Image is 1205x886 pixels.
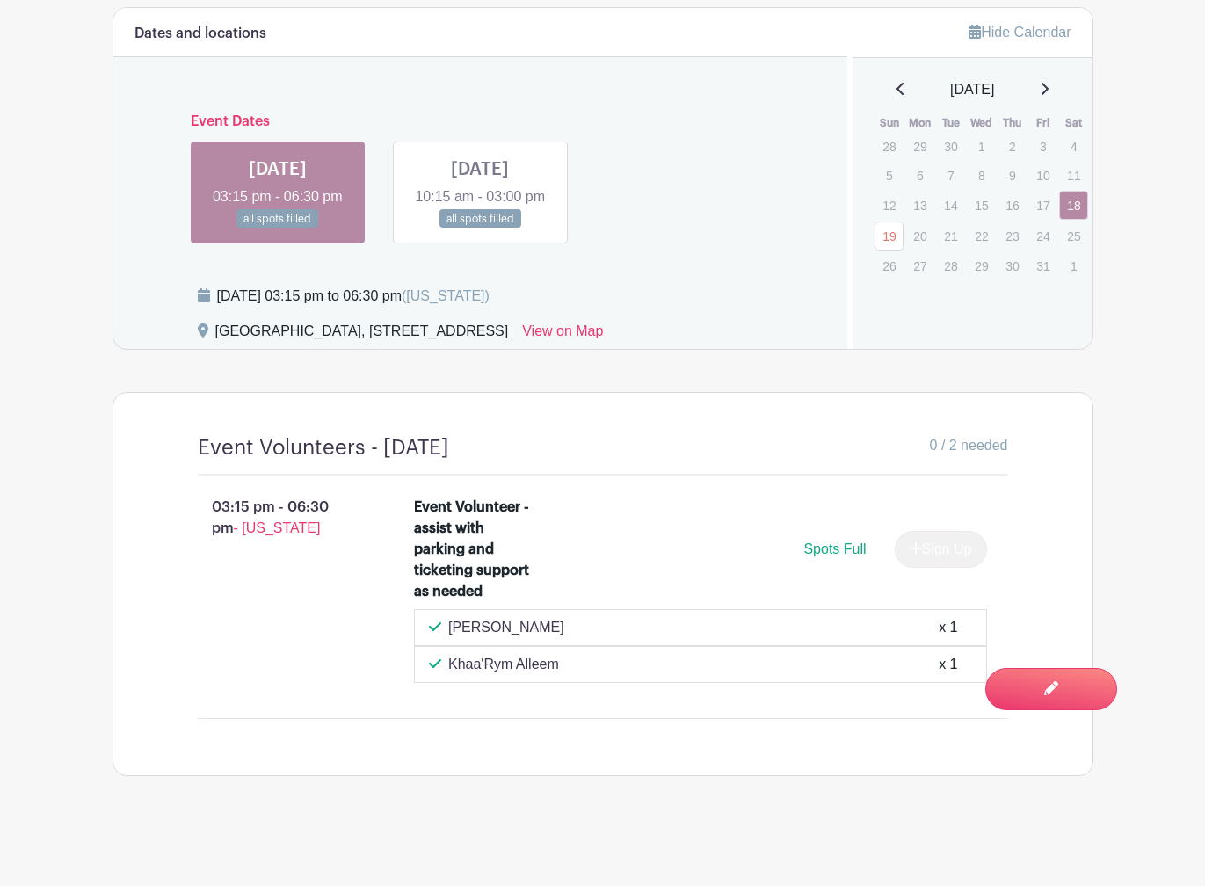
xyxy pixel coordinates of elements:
div: [GEOGRAPHIC_DATA], [STREET_ADDRESS] [215,321,509,349]
h6: Event Dates [177,113,785,130]
p: 23 [998,222,1027,250]
p: 1 [1059,252,1088,280]
p: 5 [875,162,904,189]
p: 3 [1028,133,1057,160]
span: 0 / 2 needed [930,435,1008,456]
p: 22 [967,222,996,250]
p: 12 [875,192,904,219]
p: 29 [967,252,996,280]
p: 13 [905,192,934,219]
div: [DATE] 03:15 pm to 06:30 pm [217,286,490,307]
p: 1 [967,133,996,160]
p: 15 [967,192,996,219]
p: 30 [936,133,965,160]
span: [DATE] [950,79,994,100]
p: 17 [1028,192,1057,219]
div: x 1 [939,654,957,675]
a: 18 [1059,191,1088,220]
p: [PERSON_NAME] [448,617,564,638]
th: Sun [874,114,904,132]
a: 19 [875,221,904,251]
span: ([US_STATE]) [402,288,490,303]
span: Spots Full [803,541,866,556]
p: Khaa'Rym Alleem [448,654,559,675]
th: Wed [966,114,997,132]
th: Thu [997,114,1027,132]
p: 21 [936,222,965,250]
th: Mon [904,114,935,132]
p: 26 [875,252,904,280]
p: 20 [905,222,934,250]
p: 4 [1059,133,1088,160]
p: 14 [936,192,965,219]
th: Tue [935,114,966,132]
p: 11 [1059,162,1088,189]
span: - [US_STATE] [234,520,321,535]
div: x 1 [939,617,957,638]
p: 8 [967,162,996,189]
p: 9 [998,162,1027,189]
h6: Dates and locations [134,25,266,42]
p: 27 [905,252,934,280]
p: 6 [905,162,934,189]
p: 24 [1028,222,1057,250]
p: 29 [905,133,934,160]
p: 03:15 pm - 06:30 pm [170,490,387,546]
p: 16 [998,192,1027,219]
p: 30 [998,252,1027,280]
p: 2 [998,133,1027,160]
a: Hide Calendar [969,25,1071,40]
p: 31 [1028,252,1057,280]
p: 28 [875,133,904,160]
a: View on Map [522,321,603,349]
div: Event Volunteer - assist with parking and ticketing support as needed [414,497,536,602]
p: 10 [1028,162,1057,189]
th: Fri [1027,114,1058,132]
p: 7 [936,162,965,189]
h4: Event Volunteers - [DATE] [198,435,449,461]
th: Sat [1058,114,1089,132]
p: 25 [1059,222,1088,250]
p: 28 [936,252,965,280]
